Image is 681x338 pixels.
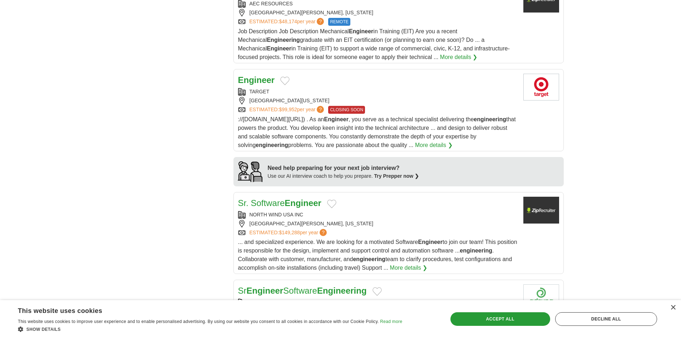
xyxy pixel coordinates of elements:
[268,164,419,172] div: Need help preparing for your next job interview?
[18,325,402,333] div: Show details
[317,286,367,295] strong: Engineering
[523,197,559,224] img: Company logo
[238,220,518,227] div: [GEOGRAPHIC_DATA][PERSON_NAME], [US_STATE]
[415,141,453,150] a: More details ❯
[279,19,297,24] span: $48,174
[268,172,419,180] div: Use our AI interview coach to help you prepare.
[374,173,419,179] a: Try Prepper now ❯
[474,116,506,122] strong: engineering
[238,116,516,148] span: ://[DOMAIN_NAME][URL]) . As an , you serve as a technical specialist delivering the that powers t...
[317,18,324,25] span: ?
[250,18,326,26] a: ESTIMATED:$48,174per year?
[328,18,350,26] span: REMOTE
[380,319,402,324] a: Read more, opens a new window
[18,304,384,315] div: This website uses cookies
[18,319,379,324] span: This website uses cookies to improve user experience and to enable personalised advertising. By u...
[320,229,327,236] span: ?
[349,28,373,34] strong: Engineer
[238,239,517,271] span: ... and specialized experience. We are looking for a motivated Software to join our team! This po...
[285,198,321,208] strong: Engineer
[460,248,492,254] strong: engineering
[328,106,365,114] span: CLOSING SOON
[247,286,283,295] strong: Engineer
[353,256,385,262] strong: engineering
[390,264,428,272] a: More details ❯
[238,97,518,104] div: [GEOGRAPHIC_DATA][US_STATE]
[238,75,275,85] a: Engineer
[250,106,326,114] a: ESTIMATED:$99,952per year?
[555,312,657,326] div: Decline all
[372,287,382,296] button: Add to favorite jobs
[250,229,329,236] a: ESTIMATED:$149,288per year?
[523,284,559,311] img: Company logo
[317,106,324,113] span: ?
[327,200,336,208] button: Add to favorite jobs
[238,9,518,16] div: [GEOGRAPHIC_DATA][PERSON_NAME], [US_STATE]
[238,198,321,208] a: Sr. SoftwareEngineer
[238,286,367,295] a: SrEngineerSoftwareEngineering
[418,239,442,245] strong: Engineer
[256,142,288,148] strong: engineering
[26,327,61,332] span: Show details
[523,74,559,101] img: Target logo
[324,116,348,122] strong: Engineer
[250,89,270,94] a: TARGET
[238,299,518,306] div: ANYWHERE REAL ESTATE
[280,77,290,85] button: Add to favorite jobs
[238,211,518,219] div: NORTH WIND USA INC
[267,37,300,43] strong: Engineering
[238,28,510,60] span: Job Description Job Description Mechanical in Training (EIT) Are you a recent Mechanical graduate...
[267,45,291,52] strong: Engineer
[670,305,676,310] div: Close
[440,53,478,62] a: More details ❯
[450,312,550,326] div: Accept all
[279,107,297,112] span: $99,952
[279,230,300,235] span: $149,288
